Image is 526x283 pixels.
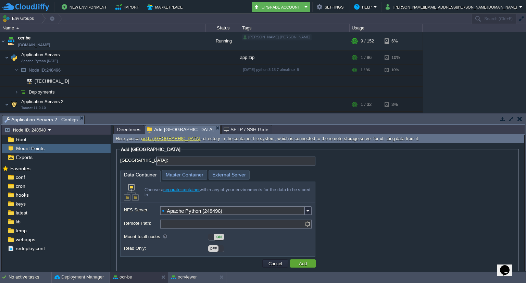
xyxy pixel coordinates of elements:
iframe: chat widget [497,256,519,276]
div: OFF [208,245,218,252]
label: Remote Path: [124,220,159,227]
span: Tomcat 11.0.10 [21,106,46,110]
button: Import [115,3,141,11]
img: AMDAwAAAACH5BAEAAAAALAAAAAABAAEAAAICRAEAOw== [14,65,18,75]
a: Root [15,136,27,143]
img: AMDAwAAAACH5BAEAAAAALAAAAAABAAEAAAICRAEAOw== [5,98,9,111]
button: Help [354,3,374,11]
img: AMDAwAAAACH5BAEAAAAALAAAAAABAAEAAAICRAEAOw== [6,32,16,50]
img: AMDAwAAAACH5BAEAAAAALAAAAAABAAEAAAICRAEAOw== [18,76,23,86]
div: app.zip [240,51,350,64]
a: Application ServersApache Python [DATE] [21,52,61,57]
button: Cancel [266,260,284,267]
span: Data Container [124,170,157,180]
span: Node ID: [29,67,46,73]
img: AMDAwAAAACH5BAEAAAAALAAAAAABAAEAAAICRAEAOw== [18,87,28,97]
a: Exports [15,154,34,160]
span: Master Container [166,170,203,180]
img: AMDAwAAAACH5BAEAAAAALAAAAAABAAEAAAICRAEAOw== [16,27,19,29]
img: AMDAwAAAACH5BAEAAAAALAAAAAABAAEAAAICRAEAOw== [18,112,28,122]
a: lib [14,219,22,225]
a: cron [14,183,26,189]
img: AMDAwAAAACH5BAEAAAAALAAAAAABAAEAAAICRAEAOw== [0,32,6,50]
span: Application Servers 2 : Configs [4,115,78,124]
img: AMDAwAAAACH5BAEAAAAALAAAAAABAAEAAAICRAEAOw== [5,51,9,64]
label: NFS Server: [124,206,159,213]
a: [TECHNICAL_ID] [34,78,70,84]
div: Running [206,32,240,50]
img: AMDAwAAAACH5BAEAAAAALAAAAAABAAEAAAICRAEAOw== [9,98,19,111]
div: Choose a within any of your environments for the data to be stored in. [121,182,315,203]
a: [DOMAIN_NAME] [18,41,50,48]
span: Favorites [9,165,32,172]
a: Mount Points [15,145,46,151]
label: Read Only: [124,245,208,252]
div: 1 / 96 [361,65,370,75]
button: New Environment [62,3,109,11]
label: [GEOGRAPHIC_DATA]: [120,157,155,164]
a: ocr-be [18,35,30,41]
div: 6% [385,32,407,50]
span: Directories [117,125,140,134]
img: AMDAwAAAACH5BAEAAAAALAAAAAABAAEAAAICRAEAOw== [18,65,28,75]
button: Add [297,260,309,267]
span: [TECHNICAL_ID] [34,76,70,86]
button: ocrviewer [171,274,197,281]
img: AMDAwAAAACH5BAEAAAAALAAAAAABAAEAAAICRAEAOw== [14,87,18,97]
button: Upgrade Account [254,3,302,11]
label: Mount to all nodes: [124,233,208,241]
span: SFTP / SSH Gate [224,125,268,134]
div: 3% [385,98,407,111]
div: 1 / 32 [361,112,370,122]
span: hooks [14,192,30,198]
a: webapps [14,236,36,243]
span: External Server [212,170,246,180]
button: Node ID: 248540 [4,127,48,133]
button: Env Groups [2,14,36,23]
div: 3% [385,112,407,122]
img: AMDAwAAAACH5BAEAAAAALAAAAAABAAEAAAICRAEAOw== [23,76,32,86]
span: [DATE]-python-3.13.7-almalinux-9 [243,67,299,72]
a: conf [14,174,26,180]
a: add a [GEOGRAPHIC_DATA] [142,136,200,141]
div: 1 / 96 [361,51,372,64]
div: No active tasks [9,272,51,283]
a: Node ID:248496 [28,67,62,73]
div: [PERSON_NAME].[PERSON_NAME] [242,34,312,40]
a: keys [14,201,27,207]
div: 1 / 32 [361,98,372,111]
div: 10% [385,51,407,64]
div: Here you can - directory in the container file system, which is connected to the remote storage s... [113,135,524,143]
button: [PERSON_NAME][EMAIL_ADDRESS][PERSON_NAME][DOMAIN_NAME] [386,3,519,11]
div: Status [206,24,240,32]
span: Add [GEOGRAPHIC_DATA] [147,125,214,134]
div: Usage [350,24,422,32]
div: 9 / 152 [361,32,374,50]
a: Deployments [28,89,56,95]
div: 10% [385,65,407,75]
div: ON [214,234,224,240]
span: Application Servers 2 [21,99,64,104]
img: AMDAwAAAACH5BAEAAAAALAAAAAABAAEAAAICRAEAOw== [14,112,18,122]
a: Favorites [9,166,32,171]
button: Settings [317,3,346,11]
button: Deployment Manager [54,274,104,281]
a: latest [14,210,28,216]
span: Add [GEOGRAPHIC_DATA] [121,147,180,152]
span: Application Servers [21,52,61,58]
div: Name [1,24,205,32]
a: redeploy.conf [14,245,46,251]
a: temp [14,227,28,234]
span: Apache Python [DATE] [21,59,58,63]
